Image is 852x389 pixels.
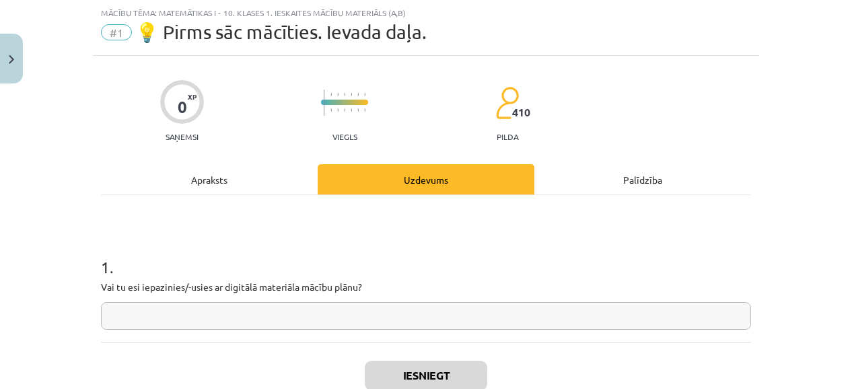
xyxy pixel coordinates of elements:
img: icon-short-line-57e1e144782c952c97e751825c79c345078a6d821885a25fce030b3d8c18986b.svg [344,93,345,96]
img: icon-short-line-57e1e144782c952c97e751825c79c345078a6d821885a25fce030b3d8c18986b.svg [364,108,365,112]
img: icon-short-line-57e1e144782c952c97e751825c79c345078a6d821885a25fce030b3d8c18986b.svg [351,93,352,96]
p: pilda [497,132,518,141]
span: #1 [101,24,132,40]
p: Saņemsi [160,132,204,141]
span: 410 [512,106,530,118]
div: 0 [178,98,187,116]
img: icon-close-lesson-0947bae3869378f0d4975bcd49f059093ad1ed9edebbc8119c70593378902aed.svg [9,55,14,64]
img: icon-short-line-57e1e144782c952c97e751825c79c345078a6d821885a25fce030b3d8c18986b.svg [330,93,332,96]
h1: 1 . [101,234,751,276]
img: icon-short-line-57e1e144782c952c97e751825c79c345078a6d821885a25fce030b3d8c18986b.svg [357,93,359,96]
img: icon-short-line-57e1e144782c952c97e751825c79c345078a6d821885a25fce030b3d8c18986b.svg [337,93,339,96]
span: XP [188,93,197,100]
div: Mācību tēma: Matemātikas i - 10. klases 1. ieskaites mācību materiāls (a,b) [101,8,751,17]
img: icon-short-line-57e1e144782c952c97e751825c79c345078a6d821885a25fce030b3d8c18986b.svg [337,108,339,112]
img: icon-short-line-57e1e144782c952c97e751825c79c345078a6d821885a25fce030b3d8c18986b.svg [357,108,359,112]
img: students-c634bb4e5e11cddfef0936a35e636f08e4e9abd3cc4e673bd6f9a4125e45ecb1.svg [495,86,519,120]
div: Apraksts [101,164,318,194]
img: icon-short-line-57e1e144782c952c97e751825c79c345078a6d821885a25fce030b3d8c18986b.svg [364,93,365,96]
span: 💡 Pirms sāc mācīties. Ievada daļa. [135,21,427,43]
img: icon-short-line-57e1e144782c952c97e751825c79c345078a6d821885a25fce030b3d8c18986b.svg [344,108,345,112]
div: Uzdevums [318,164,534,194]
img: icon-short-line-57e1e144782c952c97e751825c79c345078a6d821885a25fce030b3d8c18986b.svg [330,108,332,112]
img: icon-long-line-d9ea69661e0d244f92f715978eff75569469978d946b2353a9bb055b3ed8787d.svg [324,90,325,116]
img: icon-short-line-57e1e144782c952c97e751825c79c345078a6d821885a25fce030b3d8c18986b.svg [351,108,352,112]
p: Viegls [332,132,357,141]
div: Palīdzība [534,164,751,194]
p: Vai tu esi iepazinies/-usies ar digitālā materiāla mācību plānu? [101,280,751,294]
